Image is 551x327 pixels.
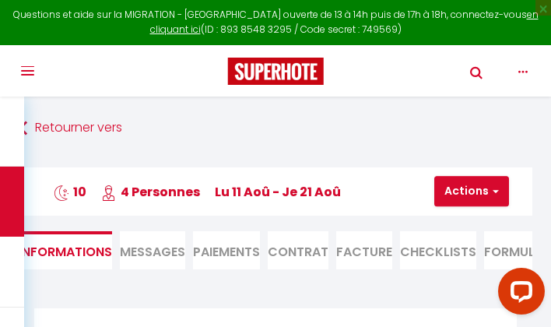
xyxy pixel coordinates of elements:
[193,231,260,269] li: Paiements
[336,231,392,269] li: Facture
[101,183,200,201] span: 4 Personnes
[215,183,341,201] span: lu 11 Aoû - je 21 Aoû
[228,58,324,85] img: Super Booking
[400,231,476,269] li: CHECKLISTS
[120,243,185,261] span: Messages
[54,183,86,201] span: 10
[19,114,532,142] a: Retourner vers
[434,176,509,207] button: Actions
[150,8,539,36] a: en cliquant ici
[19,231,112,269] li: Informations
[486,262,551,327] iframe: LiveChat chat widget
[268,231,328,269] li: Contrat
